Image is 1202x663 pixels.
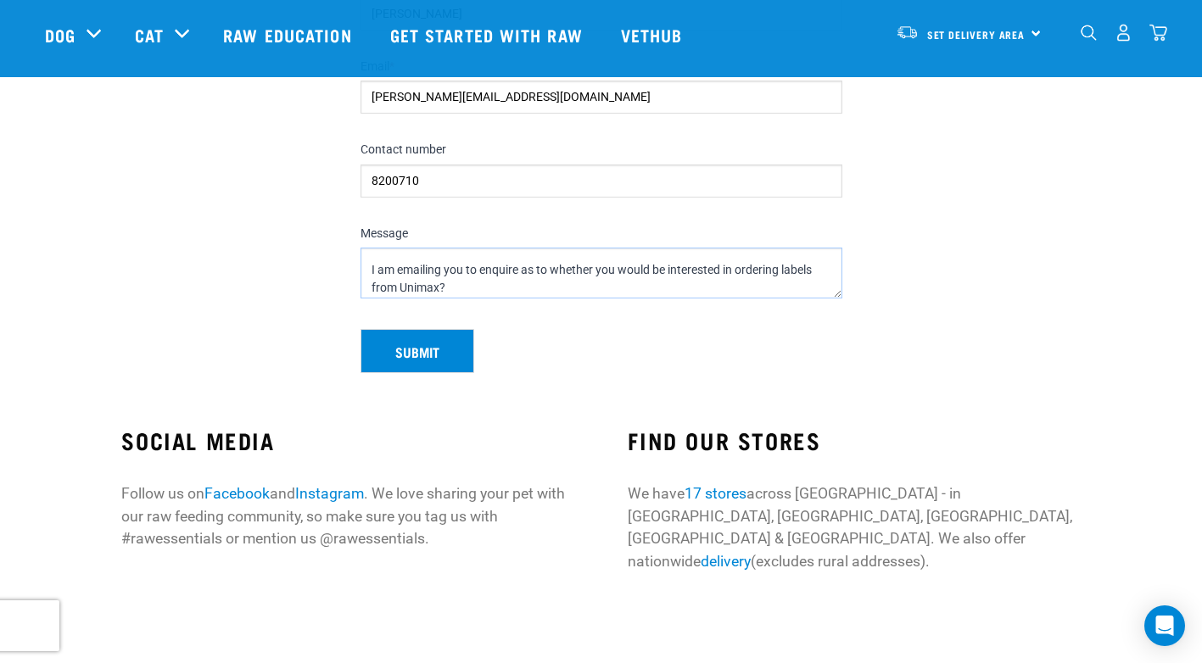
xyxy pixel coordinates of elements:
[45,22,75,47] a: Dog
[1144,605,1185,646] div: Open Intercom Messenger
[685,485,746,502] a: 17 stores
[373,1,604,69] a: Get started with Raw
[1081,25,1097,41] img: home-icon-1@2x.png
[204,485,270,502] a: Facebook
[628,482,1080,572] p: We have across [GEOGRAPHIC_DATA] - in [GEOGRAPHIC_DATA], [GEOGRAPHIC_DATA], [GEOGRAPHIC_DATA], [G...
[896,25,919,40] img: van-moving.png
[206,1,372,69] a: Raw Education
[361,142,842,158] label: Contact number
[701,553,751,570] a: delivery
[361,226,842,242] label: Message
[295,485,364,502] a: Instagram
[628,427,1080,454] h3: FIND OUR STORES
[1115,24,1132,42] img: user.png
[604,1,704,69] a: Vethub
[135,22,164,47] a: Cat
[927,31,1026,37] span: Set Delivery Area
[361,329,474,373] button: Submit
[121,427,573,454] h3: SOCIAL MEDIA
[1149,24,1167,42] img: home-icon@2x.png
[121,482,573,549] p: Follow us on and . We love sharing your pet with our raw feeding community, so make sure you tag ...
